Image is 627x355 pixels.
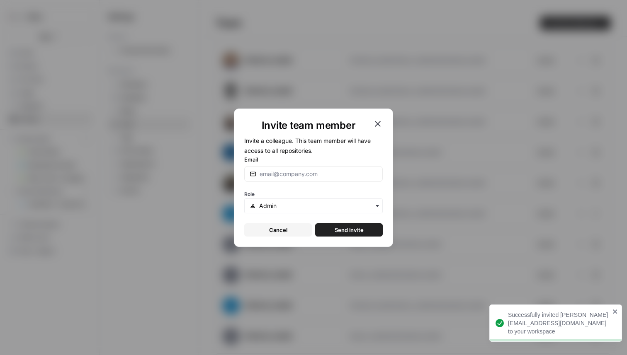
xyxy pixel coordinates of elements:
span: Invite a colleague. This team member will have access to all repositories. [244,137,371,154]
button: Send invite [315,223,383,237]
div: Successfully invited [PERSON_NAME][EMAIL_ADDRESS][DOMAIN_NAME] to your workspace [508,311,610,336]
button: close [612,308,618,315]
span: Role [244,191,255,197]
button: Cancel [244,223,312,237]
label: Email [244,155,383,164]
input: email@company.com [260,170,377,178]
input: Admin [259,202,377,210]
span: Send invite [335,226,364,234]
h1: Invite team member [244,119,373,132]
span: Cancel [269,226,287,234]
